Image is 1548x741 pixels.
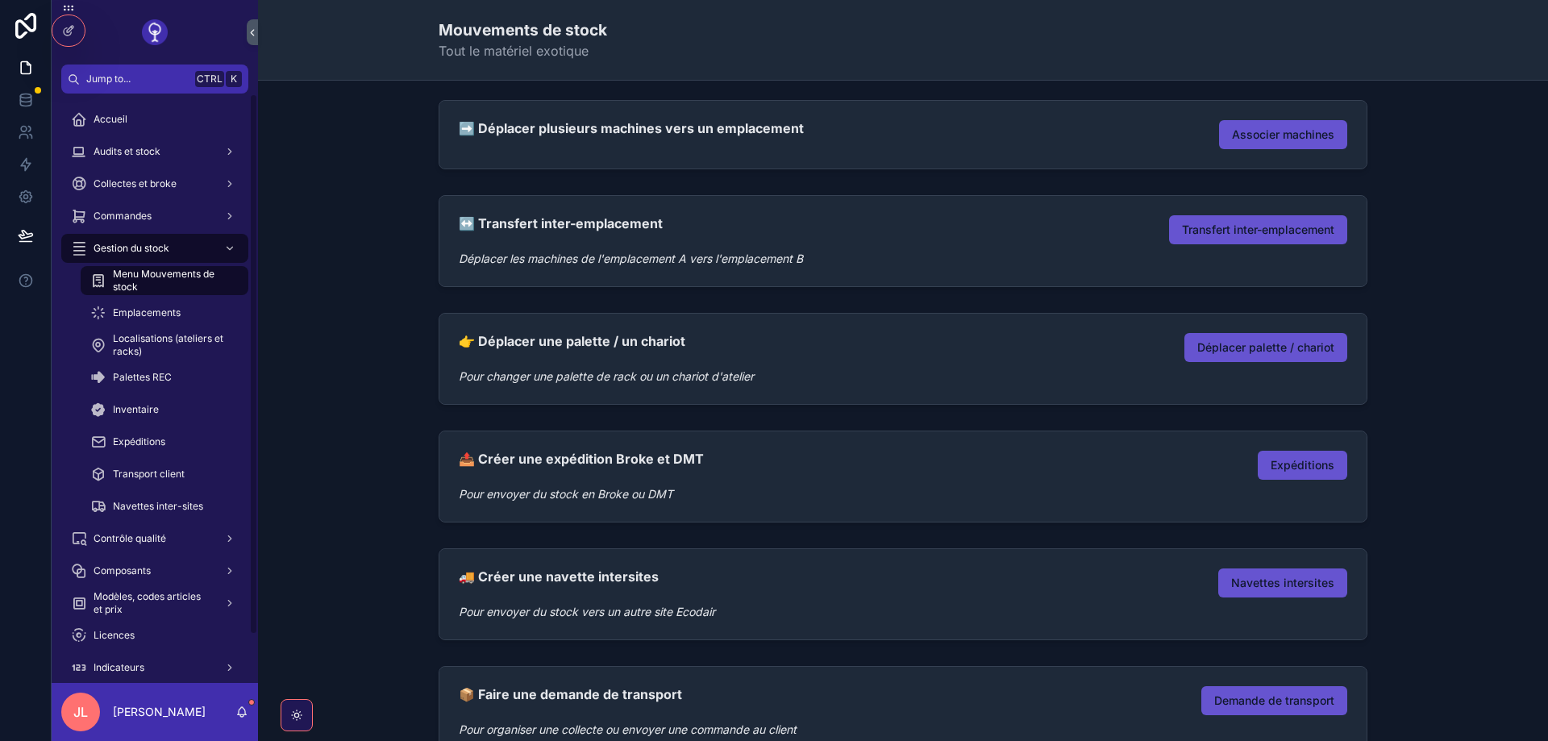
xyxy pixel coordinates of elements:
[94,564,151,577] span: Composants
[113,435,165,448] span: Expéditions
[61,137,248,166] a: Audits et stock
[195,71,224,87] span: Ctrl
[459,333,685,350] h2: 👉 Déplacer une palette / un chariot
[81,266,248,295] a: Menu Mouvements de stock
[113,371,172,384] span: Palettes REC
[81,395,248,424] a: Inventaire
[459,252,803,265] em: Déplacer les machines de l'emplacement A vers l'emplacement B
[459,451,704,468] h2: 📤 Créer une expédition Broke et DMT
[1258,451,1347,480] button: Expéditions
[113,468,185,481] span: Transport client
[142,19,168,45] img: App logo
[81,492,248,521] a: Navettes inter-sites
[1169,215,1347,244] button: Transfert inter-emplacement
[1184,333,1347,362] button: Déplacer palette / chariot
[94,590,211,616] span: Modèles, codes articles et prix
[1214,693,1334,709] span: Demande de transport
[113,332,232,358] span: Localisations (ateliers et racks)
[61,202,248,231] a: Commandes
[94,145,160,158] span: Audits et stock
[94,532,166,545] span: Contrôle qualité
[61,105,248,134] a: Accueil
[459,722,797,736] em: Pour organiser une collecte ou envoyer une commande au client
[459,605,715,618] em: Pour envoyer du stock vers un autre site Ecodair
[1182,222,1334,238] span: Transfert inter-emplacement
[86,73,189,85] span: Jump to...
[81,298,248,327] a: Emplacements
[81,460,248,489] a: Transport client
[113,403,159,416] span: Inventaire
[1218,568,1347,597] button: Navettes intersites
[1271,457,1334,473] span: Expéditions
[94,113,127,126] span: Accueil
[61,524,248,553] a: Contrôle qualité
[113,500,203,513] span: Navettes inter-sites
[113,306,181,319] span: Emplacements
[227,73,240,85] span: K
[61,234,248,263] a: Gestion du stock
[1219,120,1347,149] button: Associer machines
[459,369,754,383] em: Pour changer une palette de rack ou un chariot d'atelier
[61,621,248,650] a: Licences
[1201,686,1347,715] button: Demande de transport
[61,556,248,585] a: Composants
[81,331,248,360] a: Localisations (ateliers et racks)
[1197,339,1334,356] span: Déplacer palette / chariot
[459,487,673,501] em: Pour envoyer du stock en Broke ou DMT
[459,120,804,137] h2: ➡️ Déplacer plusieurs machines vers un emplacement
[113,704,206,720] p: [PERSON_NAME]
[439,41,607,60] span: Tout le matériel exotique
[94,177,177,190] span: Collectes et broke
[1232,127,1334,143] span: Associer machines
[1231,575,1334,591] span: Navettes intersites
[52,94,258,683] div: scrollable content
[459,568,659,585] h2: 🚚 Créer une navette intersites
[94,661,144,674] span: Indicateurs
[61,589,248,618] a: Modèles, codes articles et prix
[459,686,682,703] h2: 📦 Faire une demande de transport
[61,653,248,682] a: Indicateurs
[94,242,169,255] span: Gestion du stock
[81,363,248,392] a: Palettes REC
[61,169,248,198] a: Collectes et broke
[459,215,663,232] h2: ↔️ Transfert inter-emplacement
[94,210,152,223] span: Commandes
[94,629,135,642] span: Licences
[81,427,248,456] a: Expéditions
[439,19,607,41] h1: Mouvements de stock
[73,702,88,722] span: JL
[61,65,248,94] button: Jump to...CtrlK
[113,268,232,293] span: Menu Mouvements de stock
